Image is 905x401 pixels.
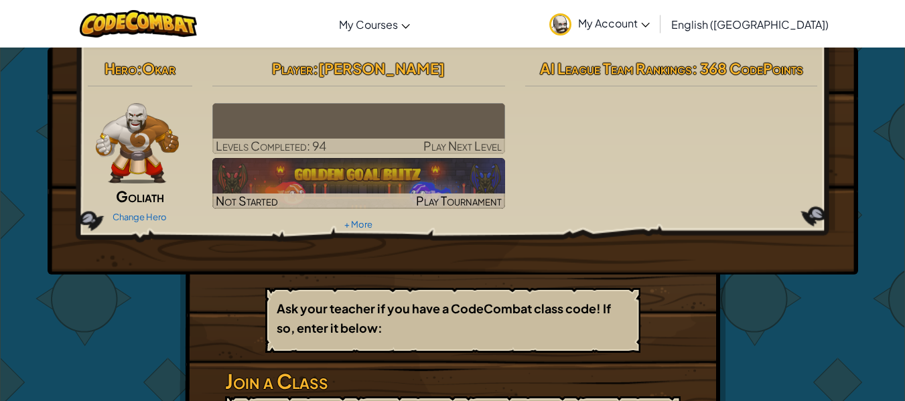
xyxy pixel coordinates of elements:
a: Play Next Level [212,103,505,154]
a: Change Hero [113,212,167,222]
span: My Courses [339,17,398,31]
span: My Account [578,16,650,30]
img: goliath-pose.png [96,103,180,183]
span: Play Tournament [416,193,502,208]
a: My Courses [332,6,417,42]
a: My Account [543,3,656,45]
img: CodeCombat logo [80,10,197,37]
span: Player [272,59,313,78]
img: Golden Goal [212,158,505,209]
img: avatar [549,13,571,35]
span: Play Next Level [423,138,502,153]
span: Okar [142,59,176,78]
a: Not StartedPlay Tournament [212,158,505,209]
span: Goliath [116,187,164,206]
span: : [137,59,142,78]
span: Hero [105,59,137,78]
span: English ([GEOGRAPHIC_DATA]) [671,17,829,31]
a: English ([GEOGRAPHIC_DATA]) [665,6,835,42]
span: Levels Completed: 94 [216,138,326,153]
span: [PERSON_NAME] [318,59,445,78]
a: + More [344,219,372,230]
h3: Join a Class [225,366,681,396]
span: AI League Team Rankings [540,59,692,78]
b: Ask your teacher if you have a CodeCombat class code! If so, enter it below: [277,301,611,335]
span: : 368 CodePoints [692,59,803,78]
span: Not Started [216,193,278,208]
span: : [313,59,318,78]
